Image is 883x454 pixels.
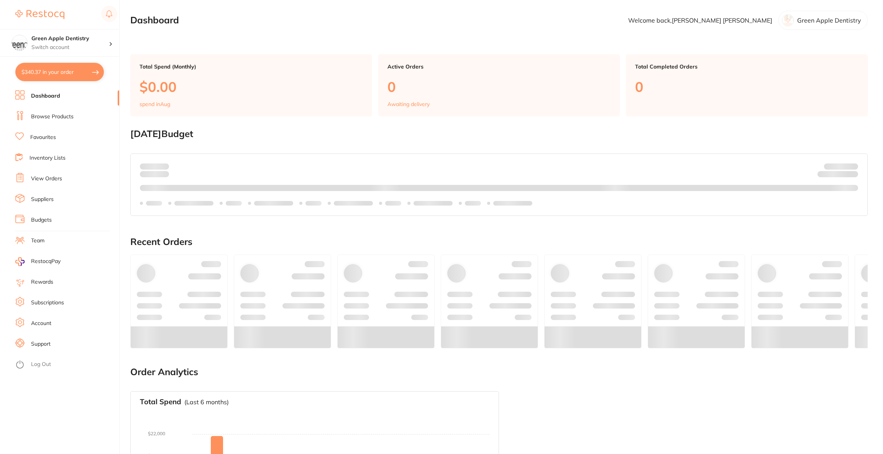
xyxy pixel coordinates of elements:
[140,101,170,107] p: spend in Aug
[156,163,169,170] strong: $0.00
[140,163,169,169] p: Spent:
[31,320,51,327] a: Account
[140,79,363,95] p: $0.00
[414,200,453,206] p: Labels extended
[387,64,611,70] p: Active Orders
[31,237,44,245] a: Team
[130,367,868,377] h2: Order Analytics
[824,163,858,169] p: Budget:
[226,200,242,206] p: Labels
[378,54,620,116] a: Active Orders0Awaiting delivery
[626,54,868,116] a: Total Completed Orders0
[385,200,401,206] p: Labels
[31,340,51,348] a: Support
[174,200,213,206] p: Labels extended
[146,200,162,206] p: Labels
[628,17,772,24] p: Welcome back, [PERSON_NAME] [PERSON_NAME]
[130,129,868,139] h2: [DATE] Budget
[140,64,363,70] p: Total Spend (Monthly)
[184,398,229,405] p: (Last 6 months)
[15,6,64,23] a: Restocq Logo
[15,257,61,266] a: RestocqPay
[31,92,60,100] a: Dashboard
[305,200,322,206] p: Labels
[31,113,74,121] a: Browse Products
[31,175,62,183] a: View Orders
[130,15,179,26] h2: Dashboard
[31,299,64,307] a: Subscriptions
[254,200,293,206] p: Labels extended
[31,196,54,203] a: Suppliers
[130,237,868,247] h2: Recent Orders
[15,10,64,19] img: Restocq Logo
[387,101,430,107] p: Awaiting delivery
[31,361,51,368] a: Log Out
[31,278,53,286] a: Rewards
[334,200,373,206] p: Labels extended
[635,64,858,70] p: Total Completed Orders
[140,170,169,179] p: month
[31,44,109,51] p: Switch account
[30,154,66,162] a: Inventory Lists
[15,63,104,81] button: $340.37 in your order
[387,79,611,95] p: 0
[465,200,481,206] p: Labels
[843,163,858,170] strong: $NaN
[15,257,25,266] img: RestocqPay
[31,35,109,42] h4: Green Apple Dentistry
[493,200,532,206] p: Labels extended
[15,359,117,371] button: Log Out
[635,79,858,95] p: 0
[140,398,181,406] h3: Total Spend
[845,172,858,179] strong: $0.00
[12,35,27,51] img: Green Apple Dentistry
[30,134,56,141] a: Favourites
[130,54,372,116] a: Total Spend (Monthly)$0.00spend inAug
[31,216,52,224] a: Budgets
[797,17,861,24] p: Green Apple Dentistry
[817,170,858,179] p: Remaining:
[31,258,61,265] span: RestocqPay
